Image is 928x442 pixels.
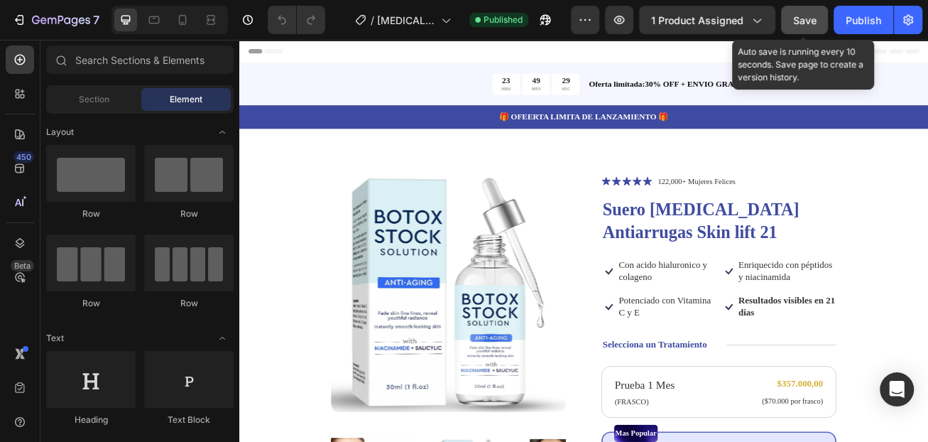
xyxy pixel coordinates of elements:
[46,207,136,220] div: Row
[268,6,325,34] div: Undo/Redo
[846,13,881,28] div: Publish
[618,271,738,301] p: Enriquecido con péptidos y niacinamida
[793,14,817,26] span: Save
[324,45,336,58] div: 23
[834,6,893,34] button: Publish
[484,14,523,26] span: Published
[449,370,579,385] p: Selecciona un Tratamiento
[46,297,136,310] div: Row
[432,48,851,63] p: Oferta limitada:30% OFF + ENVIO GRATIS
[398,58,410,65] p: SEC
[211,121,234,144] span: Toggle open
[144,297,234,310] div: Row
[46,45,234,74] input: Search Sections & Elements
[46,414,136,426] div: Heading
[464,417,538,438] p: Prueba 1 Mes
[170,93,202,106] span: Element
[239,40,928,442] iframe: Design area
[324,58,336,65] p: HRS
[79,93,109,106] span: Section
[618,316,737,343] strong: Resultados visibles en 21 dias
[469,316,583,345] p: Potenciado con Vitamina C y E
[377,13,435,28] span: [MEDICAL_DATA] Solution Suero Antiarrugas
[469,271,589,301] p: Con acido hialuronico y colageno
[361,58,373,65] p: MIN
[1,88,851,103] p: 🎁 OFEERTA LIMITA DE LANZAMIENTO 🎁
[46,126,74,139] span: Layout
[93,11,99,28] p: 7
[371,13,374,28] span: /
[398,45,410,58] div: 29
[645,416,724,434] div: $357.000,00
[11,260,34,271] div: Beta
[880,372,914,406] div: Open Intercom Messenger
[144,207,234,220] div: Row
[781,6,828,34] button: Save
[6,6,106,34] button: 7
[46,332,64,345] span: Text
[448,195,738,253] h1: Suero [MEDICAL_DATA] Antiarrugas Skin lift 21
[144,414,234,426] div: Text Block
[639,6,775,34] button: 1 product assigned
[361,45,373,58] div: 49
[211,327,234,350] span: Toggle open
[13,151,34,163] div: 450
[651,13,743,28] span: 1 product assigned
[518,168,614,183] p: 122,000+ Mujeres Felices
